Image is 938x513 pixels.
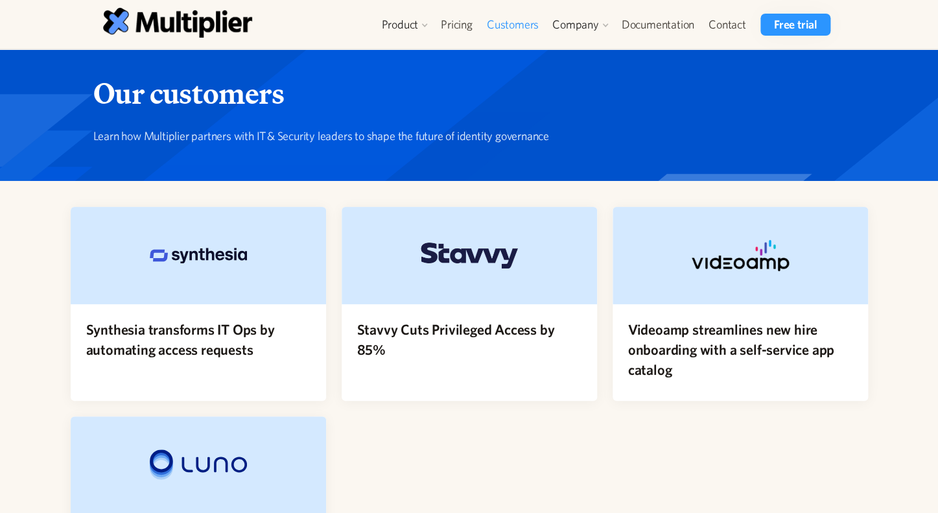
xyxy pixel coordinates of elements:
img: Luno automates access requests with Multiplier and Jira Service Management [150,449,247,481]
div: Company [552,17,599,32]
img: Stavvy Cuts Privileged Access by 85% [421,243,518,269]
a: Documentation [614,14,701,36]
img: Synthesia transforms IT Ops by automating access requests [150,248,247,263]
div: Company [546,14,615,36]
img: Videoamp streamlines new hire onboarding with a self-service app catalog [692,240,789,271]
a: Customers [480,14,546,36]
a: Synthesia transforms IT Ops by automating access requests Synthesia transforms IT Ops by automati... [71,207,326,400]
h4: Stavvy Cuts Privileged Access by 85% [357,320,581,360]
h4: Synthesia transforms IT Ops by automating access requests [86,320,311,360]
p: Learn how Multiplier partners with IT & Security leaders to shape the future of identity governance [93,127,836,145]
a: Stavvy Cuts Privileged Access by 85%Stavvy Cuts Privileged Access by 85% [342,207,597,400]
a: Contact [701,14,753,36]
h1: Our customers [93,75,836,112]
div: Product [375,14,434,36]
a: Free trial [760,14,830,36]
div: Product [381,17,418,32]
a: Videoamp streamlines new hire onboarding with a self-service app catalogVideoamp streamlines new ... [613,207,868,400]
a: Pricing [434,14,480,36]
h4: Videoamp streamlines new hire onboarding with a self-service app catalog [628,320,852,379]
